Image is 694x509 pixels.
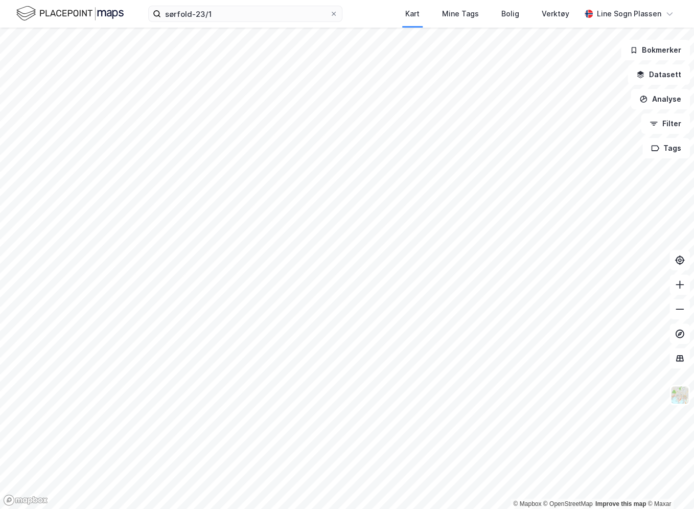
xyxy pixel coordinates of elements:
[621,40,690,60] button: Bokmerker
[628,64,690,85] button: Datasett
[670,385,689,405] img: Z
[161,6,330,21] input: Søk på adresse, matrikkel, gårdeiere, leietakere eller personer
[643,460,694,509] iframe: Chat Widget
[597,8,661,20] div: Line Sogn Plassen
[643,460,694,509] div: Kontrollprogram for chat
[542,8,569,20] div: Verktøy
[442,8,479,20] div: Mine Tags
[405,8,420,20] div: Kart
[595,500,646,507] a: Improve this map
[641,113,690,134] button: Filter
[16,5,124,22] img: logo.f888ab2527a4732fd821a326f86c7f29.svg
[642,138,690,158] button: Tags
[3,494,48,506] a: Mapbox homepage
[513,500,541,507] a: Mapbox
[631,89,690,109] button: Analyse
[543,500,593,507] a: OpenStreetMap
[501,8,519,20] div: Bolig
